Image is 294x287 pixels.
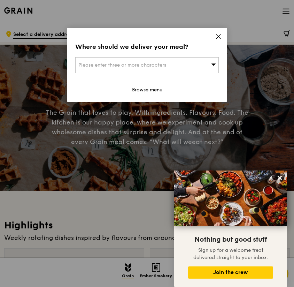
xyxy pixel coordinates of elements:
[274,172,285,183] button: Close
[193,247,268,260] span: Sign up for a welcome treat delivered straight to your inbox.
[132,86,162,93] a: Browse menu
[174,171,287,226] img: DSC07876-Edit02-Large.jpeg
[75,42,219,52] div: Where should we deliver your meal?
[194,235,267,244] span: Nothing but good stuff
[78,62,166,68] span: Please enter three or more characters
[188,266,273,279] button: Join the crew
